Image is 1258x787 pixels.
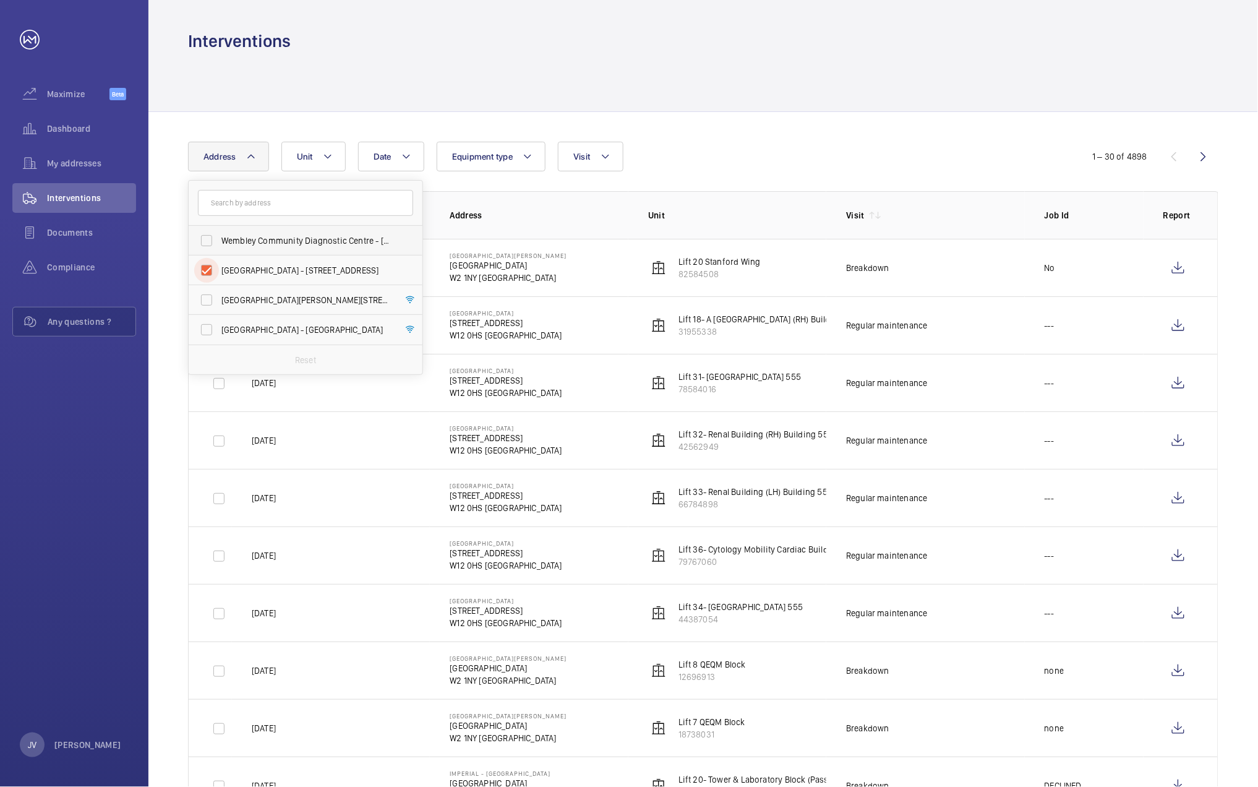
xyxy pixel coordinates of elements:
[678,441,833,453] p: 42562949
[651,491,666,505] img: elevator.svg
[358,142,424,171] button: Date
[678,613,803,626] p: 44387054
[450,712,567,720] p: [GEOGRAPHIC_DATA][PERSON_NAME]
[678,773,854,786] p: Lift 20- Tower & Laboratory Block (Passenger)
[1045,607,1055,619] p: ---
[47,157,136,170] span: My addresses
[452,152,513,161] span: Equipment type
[47,192,136,204] span: Interventions
[450,252,567,259] p: [GEOGRAPHIC_DATA][PERSON_NAME]
[47,123,136,135] span: Dashboard
[221,324,392,336] span: [GEOGRAPHIC_DATA] - [GEOGRAPHIC_DATA]
[252,492,276,504] p: [DATE]
[651,260,666,275] img: elevator.svg
[437,142,546,171] button: Equipment type
[203,152,236,161] span: Address
[374,152,392,161] span: Date
[450,597,562,604] p: [GEOGRAPHIC_DATA]
[252,549,276,562] p: [DATE]
[252,434,276,447] p: [DATE]
[450,604,562,617] p: [STREET_ADDRESS]
[281,142,346,171] button: Unit
[573,152,590,161] span: Visit
[450,367,562,374] p: [GEOGRAPHIC_DATA]
[678,716,745,728] p: Lift 7 QEQM Block
[221,234,392,247] span: Wembley Community Diagnostic Centre - [STREET_ADDRESS][PERSON_NAME]
[252,664,276,677] p: [DATE]
[651,433,666,448] img: elevator.svg
[678,371,801,383] p: Lift 31- [GEOGRAPHIC_DATA] 555
[450,559,562,572] p: W12 0HS [GEOGRAPHIC_DATA]
[846,434,927,447] div: Regular maintenance
[28,739,36,751] p: JV
[109,88,126,100] span: Beta
[252,722,276,734] p: [DATE]
[846,377,927,389] div: Regular maintenance
[678,313,858,325] p: Lift 18- A [GEOGRAPHIC_DATA] (RH) Building 201
[1163,209,1193,221] p: Report
[450,617,562,629] p: W12 0HS [GEOGRAPHIC_DATA]
[846,722,889,734] div: Breakdown
[678,486,832,498] p: Lift 33- Renal Building (LH) Building 555
[678,556,857,568] p: 79767060
[678,383,801,395] p: 78584016
[1092,150,1147,163] div: 1 – 30 of 4898
[450,259,567,272] p: [GEOGRAPHIC_DATA]
[252,377,276,389] p: [DATE]
[846,549,927,562] div: Regular maintenance
[678,728,745,741] p: 18738031
[846,664,889,677] div: Breakdown
[678,428,833,441] p: Lift 32- Renal Building (RH) Building 555
[651,548,666,563] img: elevator.svg
[651,606,666,621] img: elevator.svg
[297,152,313,161] span: Unit
[450,489,562,502] p: [STREET_ADDRESS]
[450,655,567,662] p: [GEOGRAPHIC_DATA][PERSON_NAME]
[1045,319,1055,332] p: ---
[450,662,567,674] p: [GEOGRAPHIC_DATA]
[651,318,666,333] img: elevator.svg
[651,721,666,736] img: elevator.svg
[1045,434,1055,447] p: ---
[846,209,865,221] p: Visit
[450,317,562,329] p: [STREET_ADDRESS]
[678,325,858,338] p: 31955338
[450,732,567,744] p: W2 1NY [GEOGRAPHIC_DATA]
[450,432,562,444] p: [STREET_ADDRESS]
[1045,722,1064,734] p: none
[47,88,109,100] span: Maximize
[450,272,567,284] p: W2 1NY [GEOGRAPHIC_DATA]
[198,190,413,216] input: Search by address
[558,142,623,171] button: Visit
[651,663,666,678] img: elevator.svg
[678,671,746,683] p: 12696913
[47,261,136,273] span: Compliance
[1045,262,1055,274] p: No
[1045,209,1144,221] p: Job Id
[678,601,803,613] p: Lift 34- [GEOGRAPHIC_DATA] 555
[846,492,927,504] div: Regular maintenance
[651,376,666,390] img: elevator.svg
[221,294,392,306] span: [GEOGRAPHIC_DATA][PERSON_NAME][STREET_ADDRESS]
[450,209,628,221] p: Address
[54,739,121,751] p: [PERSON_NAME]
[450,540,562,547] p: [GEOGRAPHIC_DATA]
[450,482,562,489] p: [GEOGRAPHIC_DATA]
[188,142,269,171] button: Address
[450,424,562,432] p: [GEOGRAPHIC_DATA]
[450,770,557,777] p: Imperial - [GEOGRAPHIC_DATA]
[450,502,562,514] p: W12 0HS [GEOGRAPHIC_DATA]
[846,319,927,332] div: Regular maintenance
[450,444,562,457] p: W12 0HS [GEOGRAPHIC_DATA]
[450,374,562,387] p: [STREET_ADDRESS]
[450,674,567,687] p: W2 1NY [GEOGRAPHIC_DATA]
[450,547,562,559] p: [STREET_ADDRESS]
[846,262,889,274] div: Breakdown
[295,354,316,366] p: Reset
[450,720,567,732] p: [GEOGRAPHIC_DATA]
[1045,492,1055,504] p: ---
[450,387,562,399] p: W12 0HS [GEOGRAPHIC_DATA]
[450,329,562,342] p: W12 0HS [GEOGRAPHIC_DATA]
[221,264,392,277] span: [GEOGRAPHIC_DATA] - [STREET_ADDRESS]
[188,30,291,53] h1: Interventions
